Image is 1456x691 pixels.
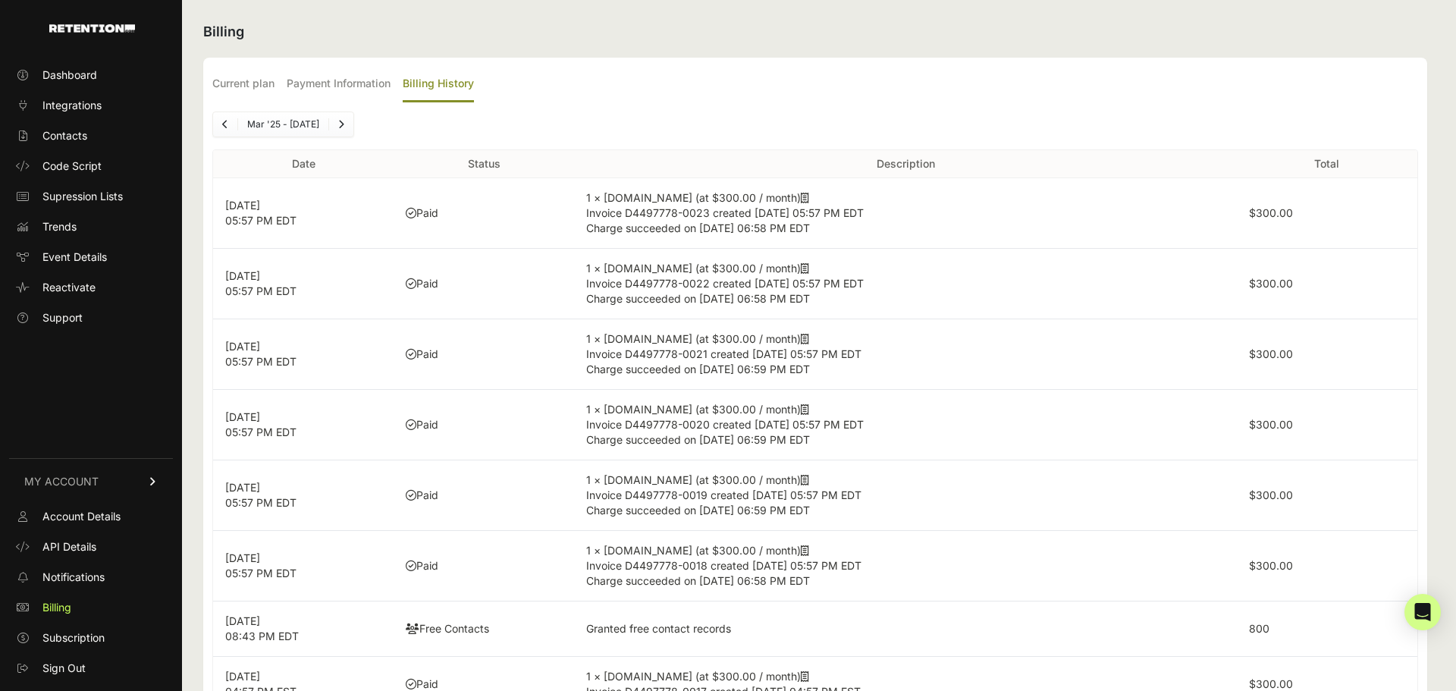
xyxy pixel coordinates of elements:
[9,595,173,620] a: Billing
[1404,594,1441,630] div: Open Intercom Messenger
[9,93,173,118] a: Integrations
[586,363,810,375] span: Charge succeeded on [DATE] 06:59 PM EDT
[586,347,861,360] span: Invoice D4497778-0021 created [DATE] 05:57 PM EDT
[1249,622,1269,635] label: 800
[574,460,1236,531] td: 1 × [DOMAIN_NAME] (at $300.00 / month)
[394,319,574,390] td: Paid
[1249,277,1293,290] label: $300.00
[586,488,861,501] span: Invoice D4497778-0019 created [DATE] 05:57 PM EDT
[394,150,574,178] th: Status
[225,410,381,440] p: [DATE] 05:57 PM EDT
[1249,677,1293,690] label: $300.00
[42,280,96,295] span: Reactivate
[9,63,173,87] a: Dashboard
[586,504,810,517] span: Charge succeeded on [DATE] 06:59 PM EDT
[225,198,381,228] p: [DATE] 05:57 PM EDT
[225,339,381,369] p: [DATE] 05:57 PM EDT
[9,245,173,269] a: Event Details
[9,306,173,330] a: Support
[213,112,237,137] a: Previous
[586,206,864,219] span: Invoice D4497778-0023 created [DATE] 05:57 PM EDT
[42,310,83,325] span: Support
[574,390,1236,460] td: 1 × [DOMAIN_NAME] (at $300.00 / month)
[574,531,1236,601] td: 1 × [DOMAIN_NAME] (at $300.00 / month)
[329,112,353,137] a: Next
[49,24,135,33] img: Retention.com
[287,67,391,102] label: Payment Information
[9,565,173,589] a: Notifications
[225,480,381,510] p: [DATE] 05:57 PM EDT
[586,418,864,431] span: Invoice D4497778-0020 created [DATE] 05:57 PM EDT
[42,539,96,554] span: API Details
[42,509,121,524] span: Account Details
[9,215,173,239] a: Trends
[1249,347,1293,360] label: $300.00
[394,531,574,601] td: Paid
[42,219,77,234] span: Trends
[42,128,87,143] span: Contacts
[1249,488,1293,501] label: $300.00
[574,150,1236,178] th: Description
[203,21,1427,42] h2: Billing
[586,277,864,290] span: Invoice D4497778-0022 created [DATE] 05:57 PM EDT
[9,124,173,148] a: Contacts
[394,601,574,657] td: Free Contacts
[394,460,574,531] td: Paid
[586,292,810,305] span: Charge succeeded on [DATE] 06:58 PM EDT
[42,98,102,113] span: Integrations
[42,189,123,204] span: Supression Lists
[212,67,275,102] label: Current plan
[42,250,107,265] span: Event Details
[42,68,97,83] span: Dashboard
[586,433,810,446] span: Charge succeeded on [DATE] 06:59 PM EDT
[42,159,102,174] span: Code Script
[42,630,105,645] span: Subscription
[9,275,173,300] a: Reactivate
[9,184,173,209] a: Supression Lists
[42,661,86,676] span: Sign Out
[237,118,328,130] li: Mar '25 - [DATE]
[1249,418,1293,431] label: $300.00
[586,559,861,572] span: Invoice D4497778-0018 created [DATE] 05:57 PM EDT
[574,178,1236,249] td: 1 × [DOMAIN_NAME] (at $300.00 / month)
[42,570,105,585] span: Notifications
[394,249,574,319] td: Paid
[42,600,71,615] span: Billing
[9,458,173,504] a: MY ACCOUNT
[1237,150,1417,178] th: Total
[586,574,810,587] span: Charge succeeded on [DATE] 06:58 PM EDT
[213,150,394,178] th: Date
[574,319,1236,390] td: 1 × [DOMAIN_NAME] (at $300.00 / month)
[1249,206,1293,219] label: $300.00
[586,221,810,234] span: Charge succeeded on [DATE] 06:58 PM EDT
[9,535,173,559] a: API Details
[9,656,173,680] a: Sign Out
[394,390,574,460] td: Paid
[225,614,381,644] p: [DATE] 08:43 PM EDT
[574,601,1236,657] td: Granted free contact records
[9,626,173,650] a: Subscription
[394,178,574,249] td: Paid
[9,504,173,529] a: Account Details
[24,474,99,489] span: MY ACCOUNT
[574,249,1236,319] td: 1 × [DOMAIN_NAME] (at $300.00 / month)
[1249,559,1293,572] label: $300.00
[403,67,474,102] label: Billing History
[225,269,381,299] p: [DATE] 05:57 PM EDT
[225,551,381,581] p: [DATE] 05:57 PM EDT
[9,154,173,178] a: Code Script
